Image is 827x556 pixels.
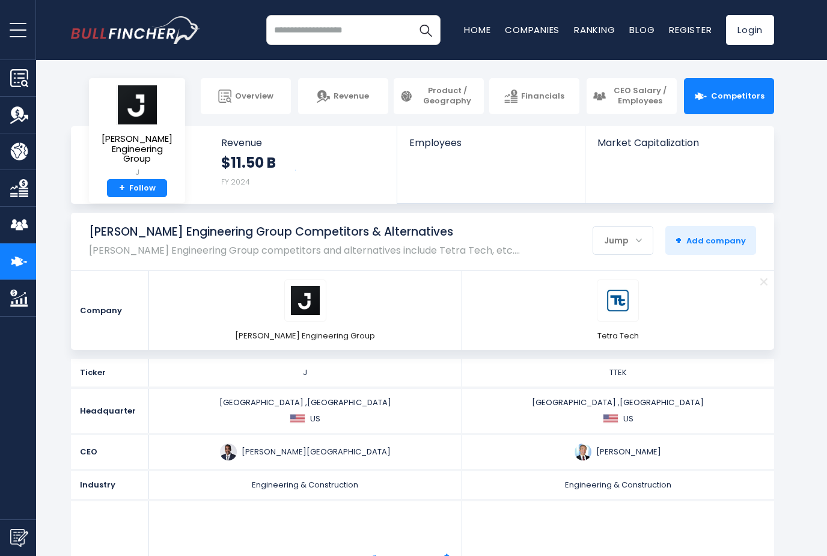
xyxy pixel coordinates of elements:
[71,16,200,44] img: bullfincher logo
[597,137,761,148] span: Market Capitalization
[107,179,167,198] a: +Follow
[464,23,490,36] a: Home
[669,23,712,36] a: Register
[71,435,149,469] div: CEO
[235,91,273,102] span: Overview
[119,183,125,194] strong: +
[597,280,639,341] a: TTEK logo Tetra Tech
[209,126,397,204] a: Revenue $11.50 B FY 2024
[98,84,176,179] a: [PERSON_NAME] Engineering Group J
[89,245,520,256] p: [PERSON_NAME] Engineering Group competitors and alternatives include Tetra Tech, etc.…
[221,177,250,187] small: FY 2024
[153,367,458,378] div: J
[629,23,655,36] a: Blog
[585,126,773,169] a: Market Capitalization
[505,23,560,36] a: Companies
[235,331,375,341] span: [PERSON_NAME] Engineering Group
[410,15,441,45] button: Search
[489,78,579,114] a: Financials
[71,16,200,44] a: Go to homepage
[394,78,484,114] a: Product / Geography
[623,414,633,424] span: US
[334,91,369,102] span: Revenue
[609,86,671,106] span: CEO Salary / Employees
[71,359,149,386] div: Ticker
[676,233,682,247] strong: +
[466,397,771,424] div: [GEOGRAPHIC_DATA] ,[GEOGRAPHIC_DATA]
[221,153,276,172] strong: $11.50 B
[587,78,677,114] a: CEO Salary / Employees
[575,444,591,460] img: stuart-m-brightman.jpg
[466,444,771,460] div: [PERSON_NAME]
[235,280,375,341] a: J logo [PERSON_NAME] Engineering Group
[221,137,385,148] span: Revenue
[466,367,771,378] div: TTEK
[409,137,572,148] span: Employees
[711,91,764,102] span: Competitors
[521,91,564,102] span: Financials
[574,23,615,36] a: Ranking
[593,228,653,253] div: Jump
[153,397,458,424] div: [GEOGRAPHIC_DATA] ,[GEOGRAPHIC_DATA]
[753,271,774,292] a: Remove
[71,471,149,499] div: Industry
[99,134,175,164] span: [PERSON_NAME] Engineering Group
[565,479,671,490] span: Engineering & Construction
[676,235,746,246] span: Add company
[89,225,520,240] h1: [PERSON_NAME] Engineering Group Competitors & Alternatives
[397,126,584,169] a: Employees
[603,286,632,315] img: TTEK logo
[153,444,458,460] div: [PERSON_NAME][GEOGRAPHIC_DATA]
[726,15,774,45] a: Login
[597,331,639,341] span: Tetra Tech
[71,271,149,350] div: Company
[201,78,291,114] a: Overview
[71,389,149,432] div: Headquarter
[220,444,237,460] img: bob-pragada.jpg
[684,78,774,114] a: Competitors
[417,86,478,106] span: Product / Geography
[310,414,320,424] span: US
[252,479,358,490] span: Engineering & Construction
[665,226,756,255] button: +Add company
[291,286,320,315] img: J logo
[99,167,175,178] small: J
[298,78,388,114] a: Revenue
